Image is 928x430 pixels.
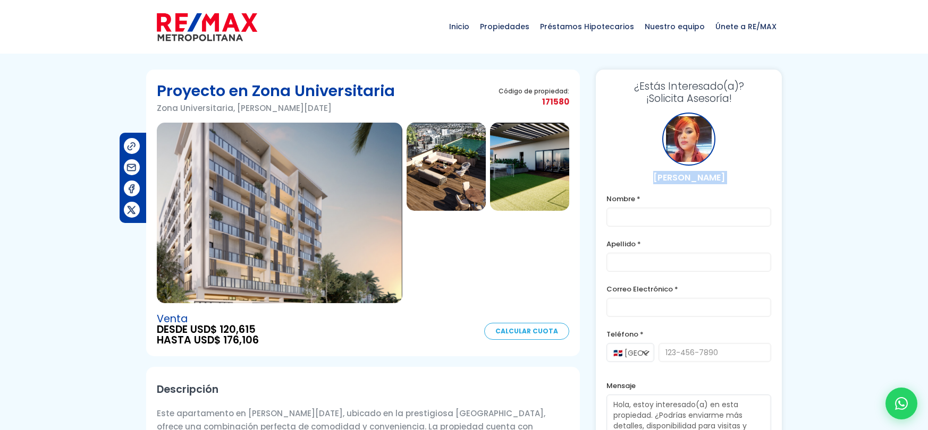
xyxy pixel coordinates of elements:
[126,141,137,152] img: Compartir
[444,11,475,42] span: Inicio
[157,123,402,303] img: Proyecto en Zona Universitaria
[126,162,137,173] img: Compartir
[606,192,771,205] label: Nombre *
[535,11,639,42] span: Préstamos Hipotecarios
[157,335,259,346] span: HASTA USD$ 176,106
[499,95,569,108] span: 171580
[157,101,395,115] p: Zona Universitaria, [PERSON_NAME][DATE]
[662,113,715,166] div: Maricela Dominguez
[606,379,771,392] label: Mensaje
[157,377,569,401] h2: Descripción
[606,171,771,184] p: [PERSON_NAME]
[639,11,710,42] span: Nuestro equipo
[606,80,771,105] h3: ¡Solicita Asesoría!
[126,183,137,194] img: Compartir
[157,314,259,324] span: Venta
[490,123,569,211] img: Proyecto en Zona Universitaria
[606,237,771,251] label: Apellido *
[157,324,259,335] span: DESDE USD$ 120,615
[157,80,395,101] h1: Proyecto en Zona Universitaria
[710,11,782,42] span: Únete a RE/MAX
[407,123,486,211] img: Proyecto en Zona Universitaria
[606,328,771,341] label: Teléfono *
[659,343,771,362] input: 123-456-7890
[606,80,771,92] span: ¿Estás Interesado(a)?
[475,11,535,42] span: Propiedades
[126,204,137,216] img: Compartir
[499,87,569,95] span: Código de propiedad:
[606,282,771,296] label: Correo Electrónico *
[484,323,569,340] a: Calcular Cuota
